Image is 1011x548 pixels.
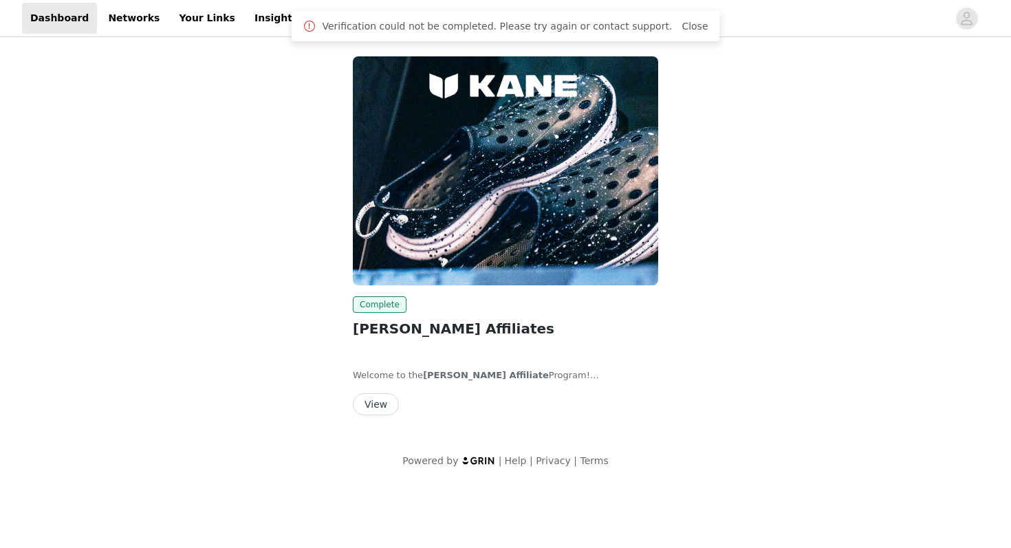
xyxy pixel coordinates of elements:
[461,456,496,465] img: logo
[171,3,243,34] a: Your Links
[309,3,369,34] a: Payouts
[530,455,533,466] span: |
[100,3,168,34] a: Networks
[353,393,399,415] button: View
[499,455,502,466] span: |
[353,56,658,285] img: KANE Footwear
[353,296,406,313] span: Complete
[353,369,658,382] p: Welcome to the Program!
[353,318,658,339] h2: [PERSON_NAME] Affiliates
[580,455,608,466] a: Terms
[423,370,549,380] strong: [PERSON_NAME] Affiliate
[574,455,577,466] span: |
[402,455,458,466] span: Powered by
[322,19,672,34] span: Verification could not be completed. Please try again or contact support.
[246,3,306,34] a: Insights
[960,8,973,30] div: avatar
[353,399,399,410] a: View
[682,21,708,32] a: Close
[505,455,527,466] a: Help
[22,3,97,34] a: Dashboard
[536,455,571,466] a: Privacy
